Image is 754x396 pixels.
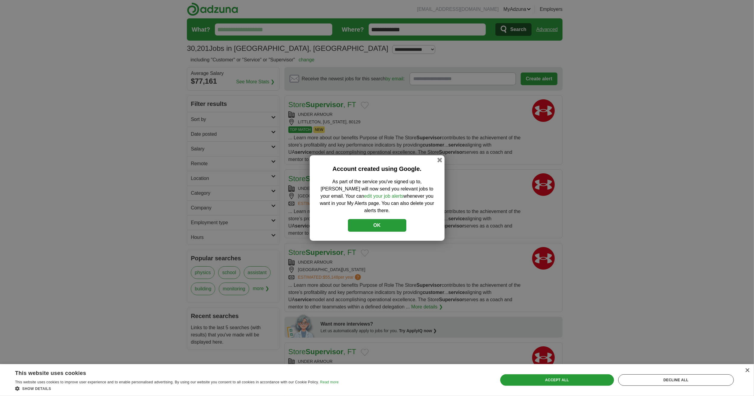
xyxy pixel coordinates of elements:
div: This website uses cookies [15,368,324,377]
h2: Account created using Google. [319,164,436,173]
div: Decline all [618,374,734,386]
div: Accept all [500,374,614,386]
span: This website uses cookies to improve user experience and to enable personalised advertising. By u... [15,380,319,384]
span: Show details [22,387,51,391]
a: Read more, opens a new window [320,380,339,384]
div: Close [745,368,749,373]
div: Show details [15,385,339,391]
button: OK [348,219,406,232]
a: edit your job alerts [364,193,404,199]
p: As part of the service you've signed up to, [PERSON_NAME] will now send you relevant jobs to your... [319,178,436,214]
